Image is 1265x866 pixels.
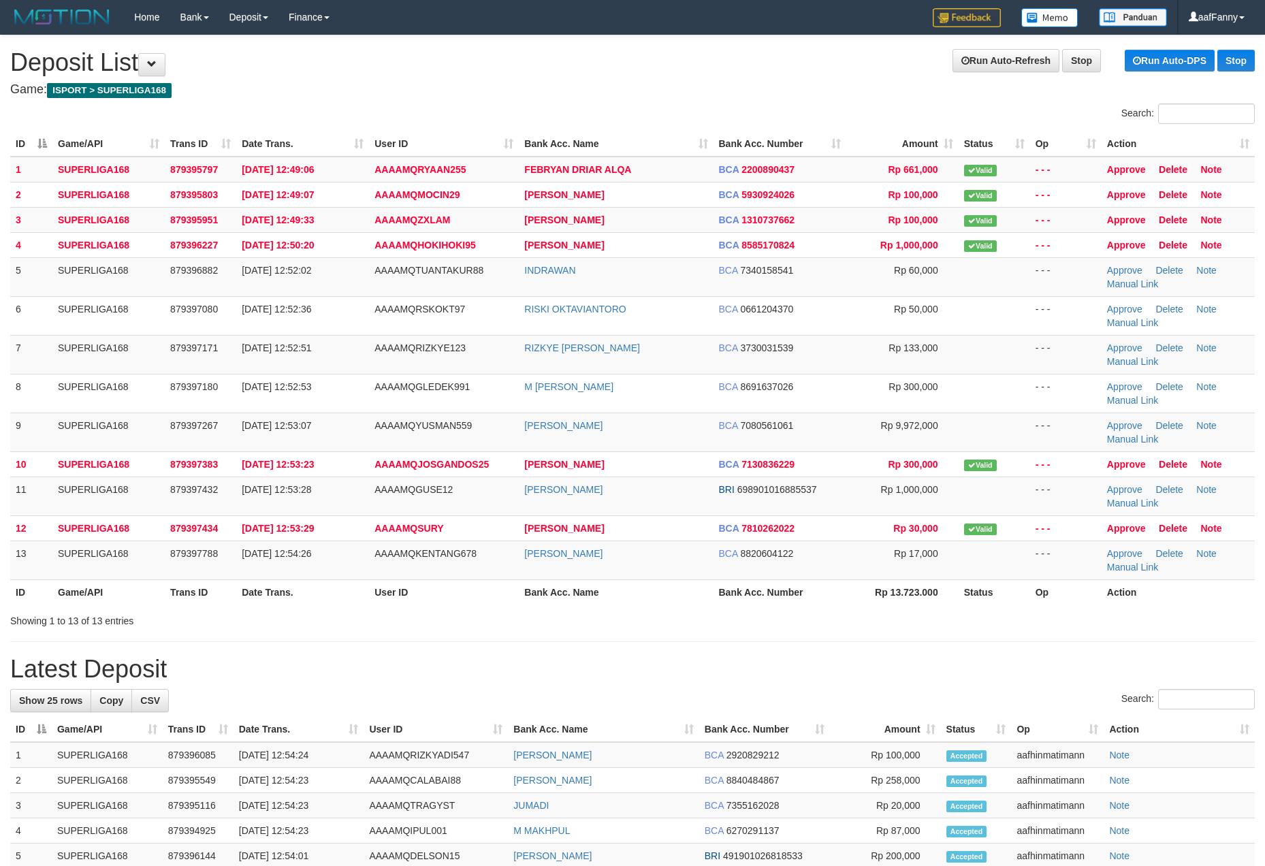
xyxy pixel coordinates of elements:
[163,793,234,818] td: 879395116
[1107,420,1142,431] a: Approve
[740,548,793,559] span: Copy 8820604122 to clipboard
[1030,232,1102,257] td: - - -
[846,579,959,605] th: Rp 13.723.000
[52,515,165,541] td: SUPERLIGA168
[513,825,570,836] a: M MAKHPUL
[524,420,603,431] a: [PERSON_NAME]
[170,240,218,251] span: 879396227
[1155,304,1183,315] a: Delete
[1030,182,1102,207] td: - - -
[1196,381,1217,392] a: Note
[1217,50,1255,71] a: Stop
[52,541,165,579] td: SUPERLIGA168
[163,768,234,793] td: 879395549
[1011,717,1104,742] th: Op: activate to sort column ascending
[946,801,987,812] span: Accepted
[374,164,466,175] span: AAAAMQRYAAN255
[524,459,604,470] a: [PERSON_NAME]
[165,131,236,157] th: Trans ID: activate to sort column ascending
[1201,164,1222,175] a: Note
[52,157,165,182] td: SUPERLIGA168
[524,214,604,225] a: [PERSON_NAME]
[10,515,52,541] td: 12
[1159,523,1187,534] a: Delete
[10,49,1255,76] h1: Deposit List
[1011,768,1104,793] td: aafhinmatimann
[740,342,793,353] span: Copy 3730031539 to clipboard
[1159,164,1187,175] a: Delete
[964,460,997,471] span: Valid transaction
[964,215,997,227] span: Valid transaction
[242,265,311,276] span: [DATE] 12:52:02
[170,459,218,470] span: 879397383
[170,189,218,200] span: 879395803
[1107,356,1159,367] a: Manual Link
[894,304,938,315] span: Rp 50,000
[1196,420,1217,431] a: Note
[740,420,793,431] span: Copy 7080561061 to clipboard
[140,695,160,706] span: CSV
[374,420,472,431] span: AAAAMQYUSMAN559
[10,413,52,451] td: 9
[52,335,165,374] td: SUPERLIGA168
[964,524,997,535] span: Valid transaction
[10,717,52,742] th: ID: activate to sort column descending
[524,189,604,200] a: [PERSON_NAME]
[374,214,450,225] span: AAAAMQZXLAM
[10,768,52,793] td: 2
[726,800,780,811] span: Copy 7355162028 to clipboard
[52,477,165,515] td: SUPERLIGA168
[10,541,52,579] td: 13
[364,742,508,768] td: AAAAMQRIZKYADI547
[1109,825,1130,836] a: Note
[946,826,987,837] span: Accepted
[242,381,311,392] span: [DATE] 12:52:53
[1155,420,1183,431] a: Delete
[1155,265,1183,276] a: Delete
[513,775,592,786] a: [PERSON_NAME]
[10,257,52,296] td: 5
[99,695,123,706] span: Copy
[741,459,795,470] span: Copy 7130836229 to clipboard
[1196,548,1217,559] a: Note
[888,381,938,392] span: Rp 300,000
[1158,689,1255,709] input: Search:
[846,131,959,157] th: Amount: activate to sort column ascending
[10,182,52,207] td: 2
[888,342,938,353] span: Rp 133,000
[1155,381,1183,392] a: Delete
[170,484,218,495] span: 879397432
[830,717,941,742] th: Amount: activate to sort column ascending
[10,296,52,335] td: 6
[719,189,739,200] span: BCA
[10,207,52,232] td: 3
[1109,850,1130,861] a: Note
[524,240,604,251] a: [PERSON_NAME]
[10,609,517,628] div: Showing 1 to 13 of 13 entries
[170,304,218,315] span: 879397080
[1109,775,1130,786] a: Note
[374,240,476,251] span: AAAAMQHOKIHOKI95
[719,523,739,534] span: BCA
[1107,164,1146,175] a: Approve
[964,240,997,252] span: Valid transaction
[719,548,738,559] span: BCA
[364,818,508,844] td: AAAAMQIPUL001
[234,793,364,818] td: [DATE] 12:54:23
[52,793,163,818] td: SUPERLIGA168
[893,523,938,534] span: Rp 30,000
[10,689,91,712] a: Show 25 rows
[946,750,987,762] span: Accepted
[1196,304,1217,315] a: Note
[959,579,1030,605] th: Status
[1155,484,1183,495] a: Delete
[374,189,460,200] span: AAAAMQMOCIN29
[10,374,52,413] td: 8
[1107,523,1146,534] a: Approve
[242,189,314,200] span: [DATE] 12:49:07
[830,742,941,768] td: Rp 100,000
[1159,189,1187,200] a: Delete
[242,240,314,251] span: [DATE] 12:50:20
[964,165,997,176] span: Valid transaction
[364,768,508,793] td: AAAAMQCALABAI88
